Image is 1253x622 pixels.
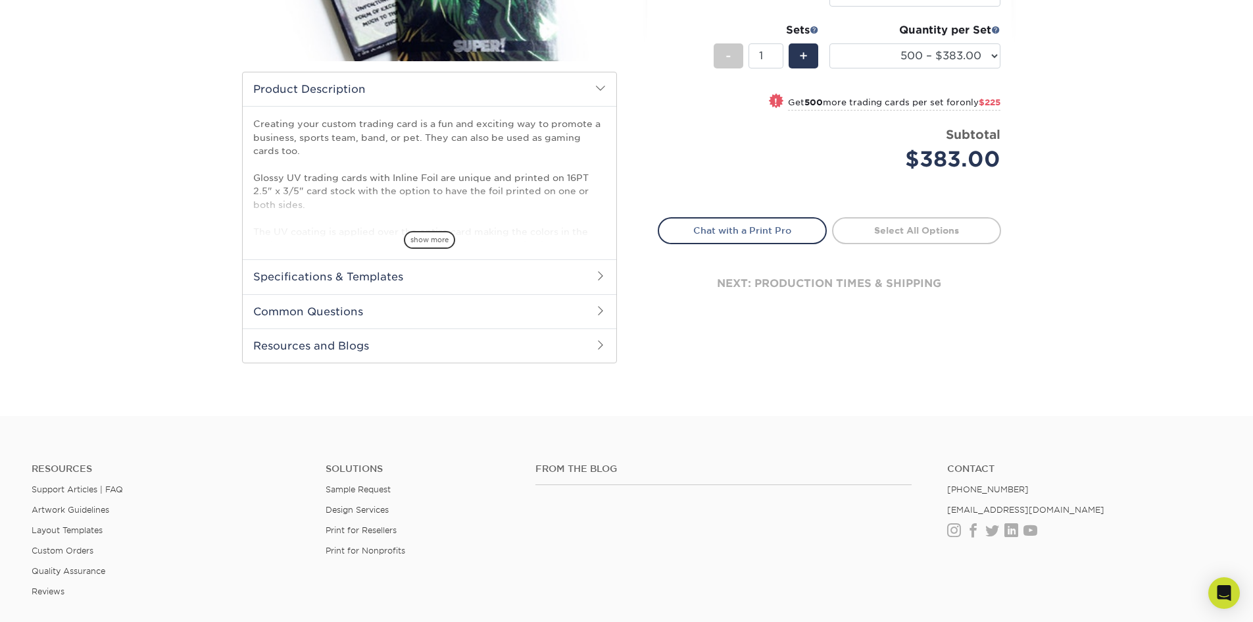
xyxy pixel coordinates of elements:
h2: Resources and Blogs [243,328,616,363]
a: Support Articles | FAQ [32,484,123,494]
h2: Common Questions [243,294,616,328]
a: Select All Options [832,217,1001,244]
span: ! [774,95,777,109]
p: Creating your custom trading card is a fun and exciting way to promote a business, sports team, b... [253,117,606,265]
span: - [725,46,731,66]
small: Get more trading cards per set for [788,97,1000,111]
span: show more [404,231,455,249]
h4: From the Blog [535,463,912,475]
a: Artwork Guidelines [32,505,109,515]
strong: Subtotal [946,127,1000,142]
a: Print for Resellers [326,525,397,535]
a: Quality Assurance [32,566,105,576]
div: Quantity per Set [829,22,1000,38]
div: Sets [714,22,819,38]
a: Layout Templates [32,525,103,535]
h4: Resources [32,463,306,475]
h2: Product Description [243,72,616,106]
div: Open Intercom Messenger [1208,577,1240,609]
div: next: production times & shipping [658,244,1001,323]
a: Design Services [326,505,389,515]
h4: Solutions [326,463,516,475]
h2: Specifications & Templates [243,259,616,294]
span: only [960,97,1000,107]
a: Print for Nonprofits [326,546,405,556]
a: Reviews [32,586,64,596]
a: Contact [947,463,1221,475]
a: Chat with a Print Pro [658,217,827,244]
span: $225 [979,97,1000,107]
a: [PHONE_NUMBER] [947,484,1029,494]
span: + [799,46,808,66]
div: $383.00 [839,143,1000,175]
a: [EMAIL_ADDRESS][DOMAIN_NAME] [947,505,1104,515]
a: Sample Request [326,484,391,494]
strong: 500 [804,97,823,107]
a: Custom Orders [32,546,93,556]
